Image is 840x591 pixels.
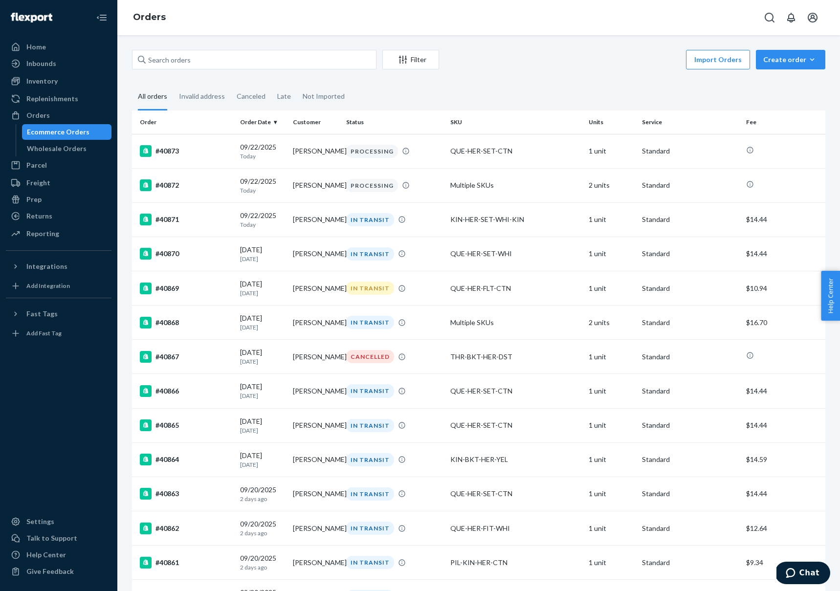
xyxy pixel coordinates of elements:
[642,489,738,499] p: Standard
[642,146,738,156] p: Standard
[346,350,394,363] div: CANCELLED
[450,249,581,259] div: QUE-HER-SET-WHI
[22,124,112,140] a: Ecommerce Orders
[642,215,738,224] p: Standard
[289,134,342,168] td: [PERSON_NAME]
[6,56,111,71] a: Inbounds
[289,546,342,580] td: [PERSON_NAME]
[289,511,342,546] td: [PERSON_NAME]
[11,13,52,22] img: Flexport logo
[642,318,738,328] p: Standard
[742,511,825,546] td: $12.64
[240,357,286,366] p: [DATE]
[346,213,394,226] div: IN TRANSIT
[742,237,825,271] td: $14.44
[642,558,738,568] p: Standard
[26,282,70,290] div: Add Integration
[289,442,342,477] td: [PERSON_NAME]
[6,175,111,191] a: Freight
[26,76,58,86] div: Inventory
[742,271,825,306] td: $10.94
[27,144,87,153] div: Wholesale Orders
[240,553,286,571] div: 09/20/2025
[240,289,286,297] p: [DATE]
[140,385,232,397] div: #40866
[346,145,398,158] div: PROCESSING
[240,485,286,503] div: 09/20/2025
[26,309,58,319] div: Fast Tags
[140,214,232,225] div: #40871
[26,517,54,526] div: Settings
[240,495,286,503] p: 2 days ago
[240,426,286,435] p: [DATE]
[240,348,286,366] div: [DATE]
[642,249,738,259] p: Standard
[585,237,638,271] td: 1 unit
[92,8,111,27] button: Close Navigation
[383,55,439,65] div: Filter
[585,168,638,202] td: 2 units
[742,306,825,340] td: $16.70
[642,386,738,396] p: Standard
[140,419,232,431] div: #40865
[450,420,581,430] div: QUE-HER-SET-CTN
[240,323,286,331] p: [DATE]
[585,408,638,442] td: 1 unit
[125,3,174,32] ol: breadcrumbs
[133,12,166,22] a: Orders
[140,557,232,569] div: #40861
[585,306,638,340] td: 2 units
[6,226,111,241] a: Reporting
[6,192,111,207] a: Prep
[585,202,638,237] td: 1 unit
[27,127,89,137] div: Ecommerce Orders
[821,271,840,321] button: Help Center
[26,178,50,188] div: Freight
[686,50,750,69] button: Import Orders
[26,329,62,337] div: Add Fast Tag
[450,352,581,362] div: THR-BKT-HER-DST
[642,352,738,362] p: Standard
[450,146,581,156] div: QUE-HER-SET-CTN
[585,546,638,580] td: 1 unit
[26,94,78,104] div: Replenishments
[346,487,394,501] div: IN TRANSIT
[140,248,232,260] div: #40870
[289,477,342,511] td: [PERSON_NAME]
[742,202,825,237] td: $14.44
[140,317,232,328] div: #40868
[742,442,825,477] td: $14.59
[240,152,286,160] p: Today
[240,529,286,537] p: 2 days ago
[6,326,111,341] a: Add Fast Tag
[585,110,638,134] th: Units
[240,382,286,400] div: [DATE]
[289,202,342,237] td: [PERSON_NAME]
[446,168,585,202] td: Multiple SKUs
[240,176,286,195] div: 09/22/2025
[346,316,394,329] div: IN TRANSIT
[742,477,825,511] td: $14.44
[237,84,265,109] div: Canceled
[240,186,286,195] p: Today
[6,306,111,322] button: Fast Tags
[140,523,232,534] div: #40862
[446,306,585,340] td: Multiple SKUs
[132,50,376,69] input: Search orders
[289,340,342,374] td: [PERSON_NAME]
[26,550,66,560] div: Help Center
[132,110,236,134] th: Order
[140,145,232,157] div: #40873
[450,558,581,568] div: PIL-KIN-HER-CTN
[289,237,342,271] td: [PERSON_NAME]
[303,84,345,109] div: Not Imported
[26,110,50,120] div: Orders
[6,259,111,274] button: Integrations
[289,306,342,340] td: [PERSON_NAME]
[450,455,581,464] div: KIN-BKT-HER-YEL
[240,392,286,400] p: [DATE]
[6,73,111,89] a: Inventory
[382,50,439,69] button: Filter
